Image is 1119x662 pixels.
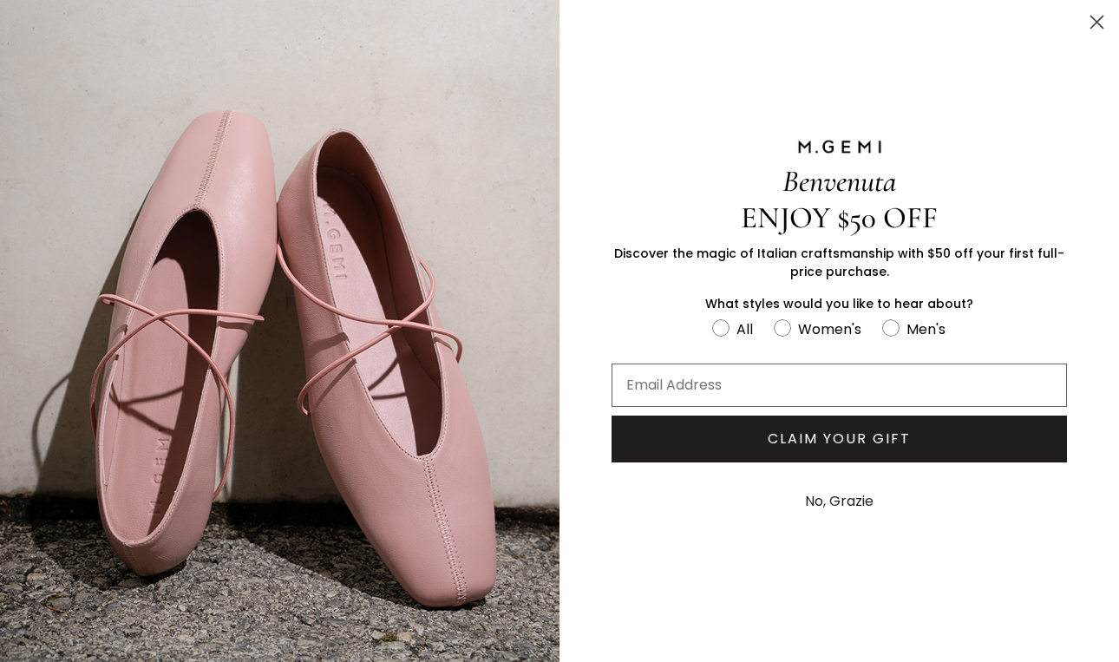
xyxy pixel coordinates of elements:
[705,295,973,312] span: What styles would you like to hear about?
[1082,7,1112,37] button: Close dialog
[796,480,882,523] button: No, Grazie
[798,318,861,340] div: Women's
[612,416,1067,462] button: CLAIM YOUR GIFT
[741,200,938,236] span: ENJOY $50 OFF
[782,163,896,200] span: Benvenuta
[906,318,946,340] div: Men's
[614,245,1064,280] span: Discover the magic of Italian craftsmanship with $50 off your first full-price purchase.
[612,364,1067,407] input: Email Address
[736,318,753,340] div: All
[796,139,883,154] img: M.GEMI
